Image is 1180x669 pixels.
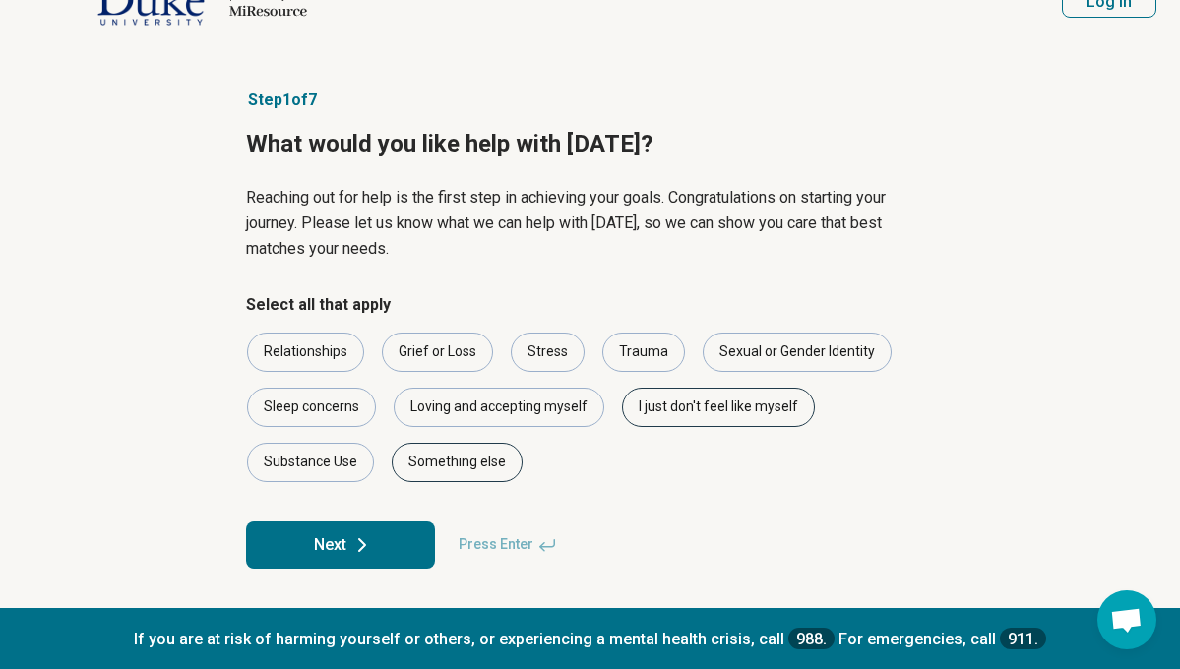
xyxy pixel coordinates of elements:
div: Substance Use [247,443,374,482]
div: Something else [392,443,523,482]
div: Loving and accepting myself [394,388,604,427]
a: 988. [788,627,835,649]
div: Stress [511,333,585,372]
div: Sexual or Gender Identity [703,333,892,372]
p: Reaching out for help is the first step in achieving your goals. Congratulations on starting your... [246,185,935,262]
span: Press Enter [447,521,569,569]
legend: Select all that apply [246,293,391,317]
div: Trauma [602,333,685,372]
p: If you are at risk of harming yourself or others, or experiencing a mental health crisis, call Fo... [20,627,1160,649]
div: Sleep concerns [247,388,376,427]
div: Open chat [1097,590,1156,649]
p: Step 1 of 7 [246,89,935,112]
div: Grief or Loss [382,333,493,372]
button: Next [246,521,435,569]
a: 911. [1000,627,1046,649]
div: Relationships [247,333,364,372]
h1: What would you like help with [DATE]? [246,128,935,161]
div: I just don't feel like myself [622,388,815,427]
